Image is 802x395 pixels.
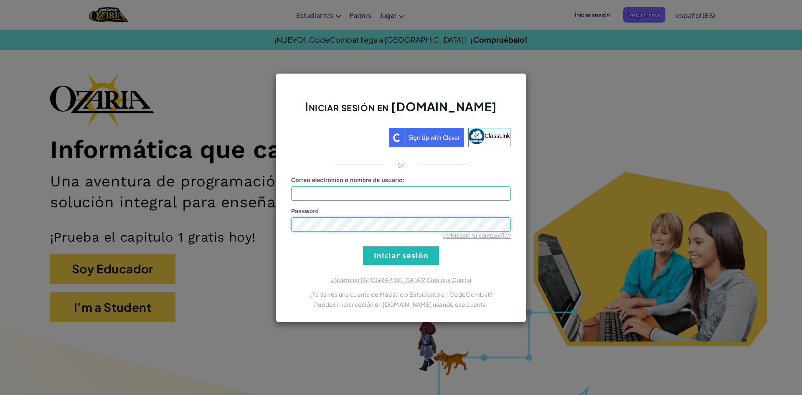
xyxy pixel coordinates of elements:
[291,177,403,183] span: Correo electrónico o nombre de usuario
[291,289,511,299] p: ¿Ya tienes una cuenta de Maestro o Estudiante en CodeCombat?
[291,299,511,309] p: Puedes iniciar sesión en [DOMAIN_NAME] usando esa cuenta.
[389,128,464,147] img: clever_sso_button@2x.png
[397,160,405,170] p: or
[331,277,471,283] a: ¿Nuevo en [GEOGRAPHIC_DATA]? Crea una Cuenta
[287,127,389,145] iframe: Botón Iniciar sesión con Google
[291,99,511,123] h2: Iniciar sesión en [DOMAIN_NAME]
[443,232,511,239] a: ¿Olvidaste tu contraseña?
[469,128,485,144] img: classlink-logo-small.png
[291,176,405,184] label: :
[363,246,439,265] input: Iniciar sesión
[291,208,319,214] span: Password
[485,132,510,139] span: ClassLink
